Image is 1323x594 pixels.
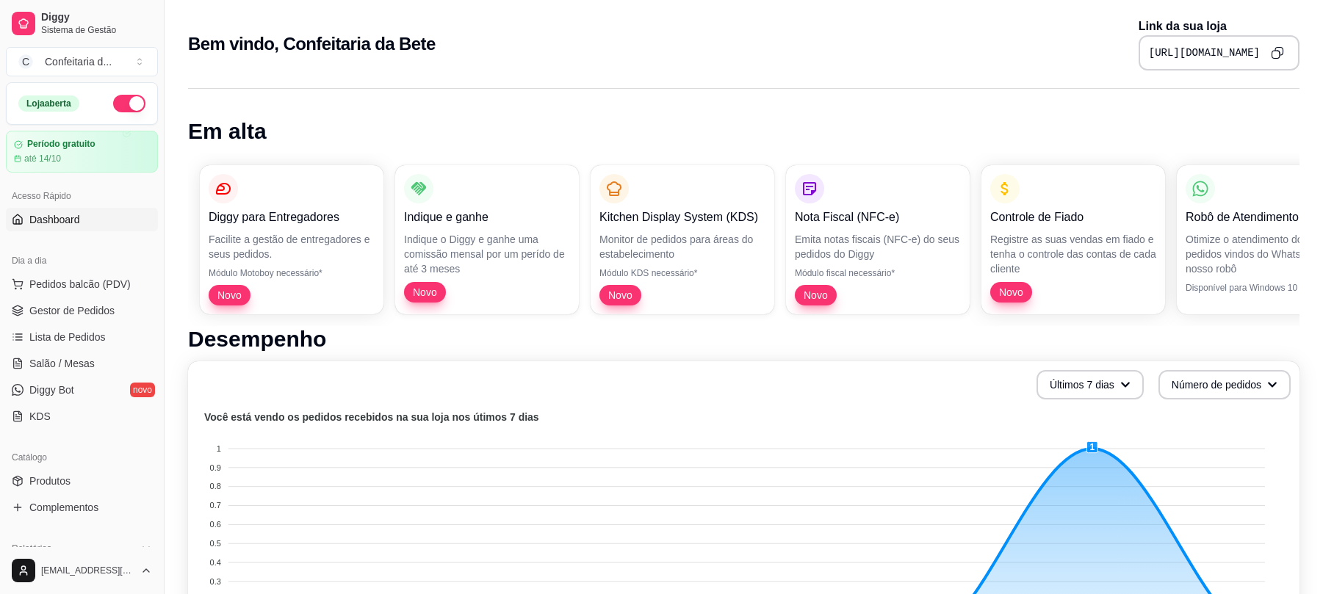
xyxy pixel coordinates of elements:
[795,209,961,226] p: Nota Fiscal (NFC-e)
[6,496,158,519] a: Complementos
[6,184,158,208] div: Acesso Rápido
[41,11,152,24] span: Diggy
[113,95,145,112] button: Alterar Status
[188,326,1299,352] h1: Desempenho
[1139,18,1299,35] p: Link da sua loja
[6,6,158,41] a: DiggySistema de Gestão
[6,131,158,173] a: Período gratuitoaté 14/10
[404,209,570,226] p: Indique e ganhe
[29,356,95,371] span: Salão / Mesas
[29,330,106,344] span: Lista de Pedidos
[18,95,79,112] div: Loja aberta
[6,325,158,349] a: Lista de Pedidos
[6,446,158,469] div: Catálogo
[395,165,579,314] button: Indique e ganheIndique o Diggy e ganhe uma comissão mensal por um perído de até 3 mesesNovo
[18,54,33,69] span: C
[210,501,221,510] tspan: 0.7
[210,539,221,548] tspan: 0.5
[24,153,61,164] article: até 14/10
[6,272,158,296] button: Pedidos balcão (PDV)
[599,267,765,279] p: Módulo KDS necessário*
[200,165,383,314] button: Diggy para EntregadoresFacilite a gestão de entregadores e seus pedidos.Módulo Motoboy necessário...
[6,299,158,322] a: Gestor de Pedidos
[29,500,98,515] span: Complementos
[993,285,1029,300] span: Novo
[212,288,248,303] span: Novo
[12,543,51,554] span: Relatórios
[41,24,152,36] span: Sistema de Gestão
[45,54,112,69] div: Confeitaria d ...
[990,232,1156,276] p: Registre as suas vendas em fiado e tenha o controle das contas de cada cliente
[204,411,539,423] text: Você está vendo os pedidos recebidos na sua loja nos útimos 7 dias
[29,303,115,318] span: Gestor de Pedidos
[591,165,774,314] button: Kitchen Display System (KDS)Monitor de pedidos para áreas do estabelecimentoMódulo KDS necessário...
[29,212,80,227] span: Dashboard
[29,474,71,488] span: Produtos
[188,118,1299,145] h1: Em alta
[209,232,375,261] p: Facilite a gestão de entregadores e seus pedidos.
[795,267,961,279] p: Módulo fiscal necessário*
[6,47,158,76] button: Select a team
[6,352,158,375] a: Salão / Mesas
[210,577,221,586] tspan: 0.3
[209,267,375,279] p: Módulo Motoboy necessário*
[217,444,221,453] tspan: 1
[210,558,221,567] tspan: 0.4
[29,383,74,397] span: Diggy Bot
[795,232,961,261] p: Emita notas fiscais (NFC-e) do seus pedidos do Diggy
[210,463,221,472] tspan: 0.9
[209,209,375,226] p: Diggy para Entregadores
[6,249,158,272] div: Dia a dia
[786,165,970,314] button: Nota Fiscal (NFC-e)Emita notas fiscais (NFC-e) do seus pedidos do DiggyMódulo fiscal necessário*Novo
[798,288,834,303] span: Novo
[407,285,443,300] span: Novo
[29,409,51,424] span: KDS
[1149,46,1260,60] pre: [URL][DOMAIN_NAME]
[6,469,158,493] a: Produtos
[1158,370,1291,399] button: Número de pedidos
[210,520,221,529] tspan: 0.6
[27,139,95,150] article: Período gratuito
[188,32,436,56] h2: Bem vindo, Confeitaria da Bete
[210,482,221,490] tspan: 0.8
[41,565,134,576] span: [EMAIL_ADDRESS][DOMAIN_NAME]
[6,553,158,588] button: [EMAIL_ADDRESS][DOMAIN_NAME]
[404,232,570,276] p: Indique o Diggy e ganhe uma comissão mensal por um perído de até 3 meses
[599,232,765,261] p: Monitor de pedidos para áreas do estabelecimento
[6,208,158,231] a: Dashboard
[29,277,131,291] span: Pedidos balcão (PDV)
[1037,370,1144,399] button: Últimos 7 dias
[990,209,1156,226] p: Controle de Fiado
[981,165,1165,314] button: Controle de FiadoRegistre as suas vendas em fiado e tenha o controle das contas de cada clienteNovo
[602,288,638,303] span: Novo
[599,209,765,226] p: Kitchen Display System (KDS)
[1266,41,1289,65] button: Copy to clipboard
[6,378,158,402] a: Diggy Botnovo
[6,405,158,428] a: KDS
